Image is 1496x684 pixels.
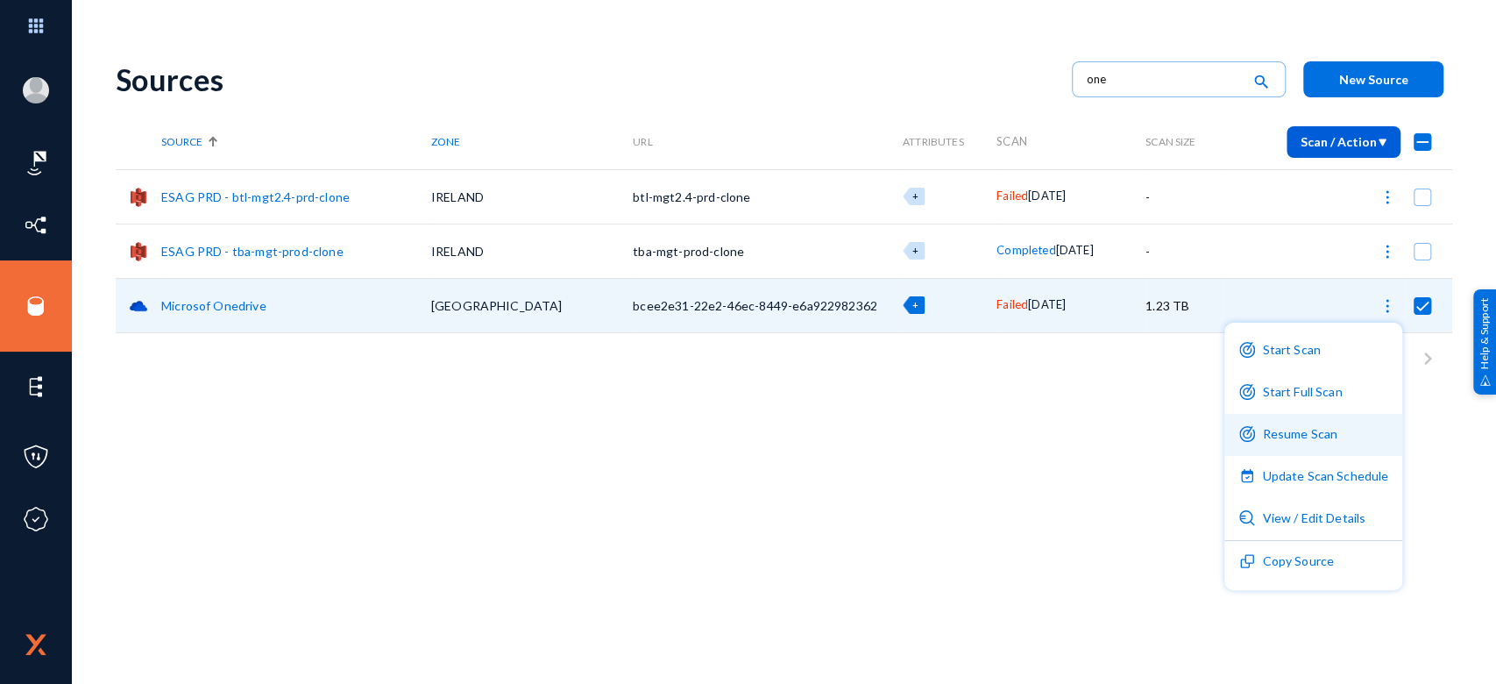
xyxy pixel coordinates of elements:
[1224,330,1402,372] button: Start Scan
[1239,342,1255,358] img: icon-scan-purple.svg
[1224,372,1402,414] button: Start Full Scan
[1224,498,1402,540] button: View / Edit Details
[1239,426,1255,442] img: icon-scan-purple.svg
[1239,384,1255,400] img: icon-scan-purple.svg
[1239,510,1255,526] img: icon-detail.svg
[1224,541,1402,583] button: Copy Source
[1239,553,1255,569] img: icon-duplicate.svg
[1224,414,1402,456] button: Resume Scan
[1224,456,1402,498] button: Update Scan Schedule
[1239,468,1255,484] img: icon-scheduled-purple.svg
